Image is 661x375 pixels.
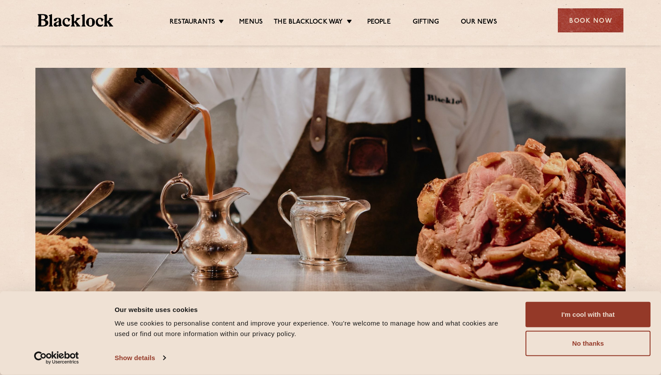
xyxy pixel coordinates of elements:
div: Book Now [558,8,623,32]
div: We use cookies to personalise content and improve your experience. You're welcome to manage how a... [115,318,506,339]
a: The Blacklock Way [274,18,343,28]
a: Usercentrics Cookiebot - opens in a new window [18,351,95,364]
a: Gifting [413,18,439,28]
a: Show details [115,351,165,364]
a: Our News [461,18,497,28]
div: Our website uses cookies [115,304,506,315]
button: I'm cool with that [525,302,651,327]
button: No thanks [525,331,651,356]
a: Menus [239,18,263,28]
a: Restaurants [170,18,215,28]
img: BL_Textured_Logo-footer-cropped.svg [38,14,113,27]
a: People [367,18,391,28]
